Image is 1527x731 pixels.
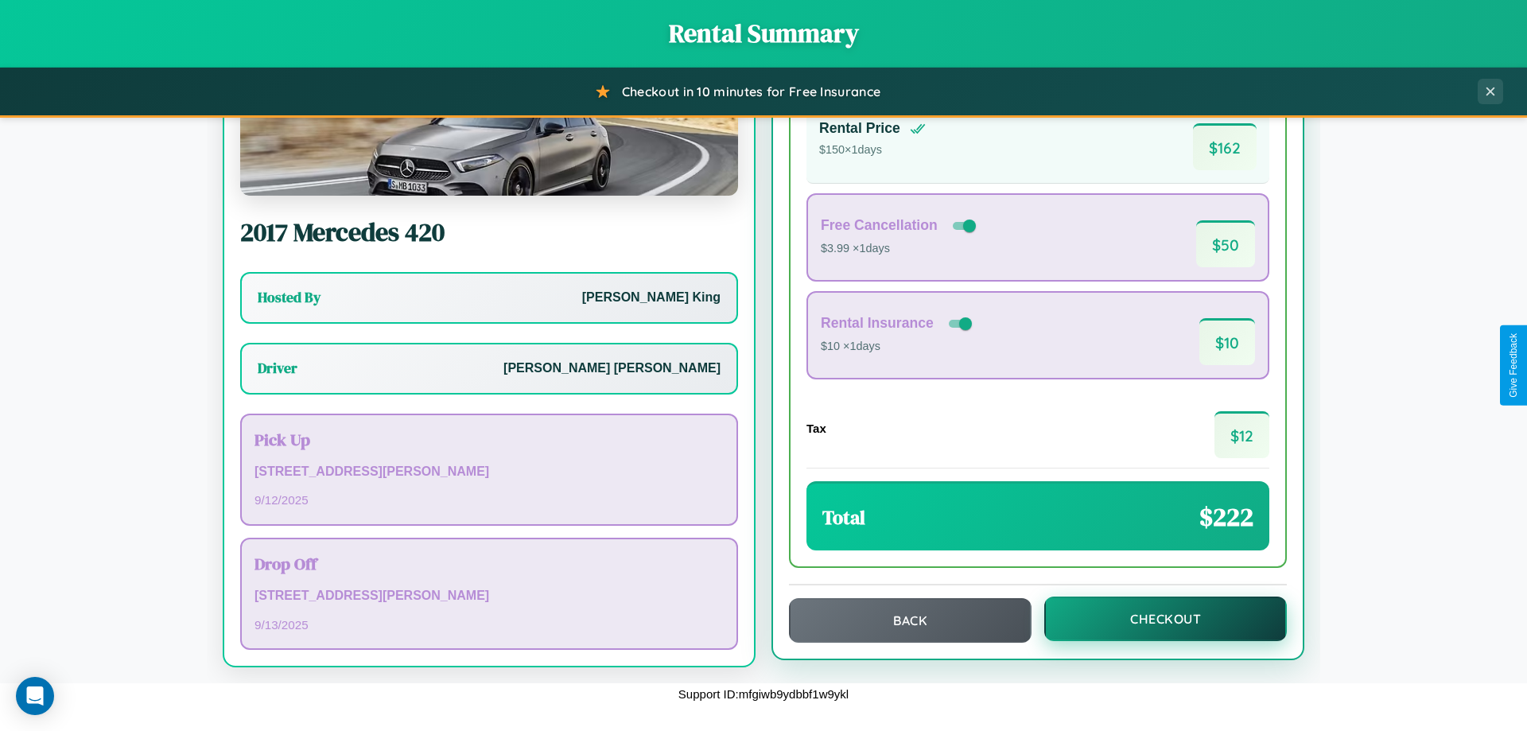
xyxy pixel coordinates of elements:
[806,422,826,435] h4: Tax
[258,288,321,307] h3: Hosted By
[16,677,54,715] div: Open Intercom Messenger
[254,428,724,451] h3: Pick Up
[254,585,724,608] p: [STREET_ADDRESS][PERSON_NAME]
[1193,123,1257,170] span: $ 162
[254,552,724,575] h3: Drop Off
[582,286,721,309] p: [PERSON_NAME] King
[254,614,724,636] p: 9 / 13 / 2025
[821,315,934,332] h4: Rental Insurance
[16,16,1511,51] h1: Rental Summary
[678,683,849,705] p: Support ID: mfgiwb9ydbbf1w9ykl
[1508,333,1519,398] div: Give Feedback
[821,239,979,259] p: $3.99 × 1 days
[258,359,297,378] h3: Driver
[1196,220,1255,267] span: $ 50
[822,504,865,531] h3: Total
[821,336,975,357] p: $10 × 1 days
[1214,411,1269,458] span: $ 12
[819,140,926,161] p: $ 150 × 1 days
[1044,597,1287,641] button: Checkout
[819,120,900,137] h4: Rental Price
[622,84,880,99] span: Checkout in 10 minutes for Free Insurance
[254,489,724,511] p: 9 / 12 / 2025
[240,215,738,250] h2: 2017 Mercedes 420
[254,461,724,484] p: [STREET_ADDRESS][PERSON_NAME]
[789,598,1032,643] button: Back
[503,357,721,380] p: [PERSON_NAME] [PERSON_NAME]
[821,217,938,234] h4: Free Cancellation
[1199,318,1255,365] span: $ 10
[1199,500,1253,535] span: $ 222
